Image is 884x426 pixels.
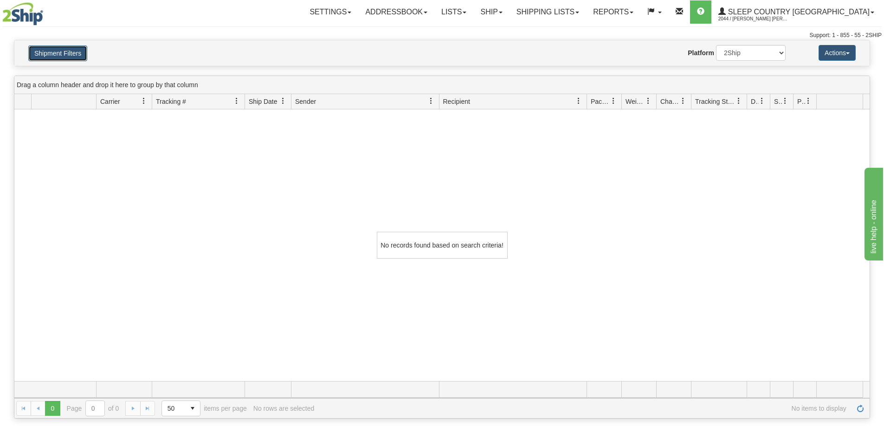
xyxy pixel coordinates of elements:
a: Settings [303,0,358,24]
a: Pickup Status filter column settings [800,93,816,109]
a: Weight filter column settings [640,93,656,109]
div: grid grouping header [14,76,870,94]
a: Ship Date filter column settings [275,93,291,109]
a: Sender filter column settings [423,93,439,109]
span: Charge [660,97,680,106]
a: Tracking # filter column settings [229,93,245,109]
label: Platform [688,48,714,57]
a: Tracking Status filter column settings [731,93,747,109]
span: 2044 / [PERSON_NAME] [PERSON_NAME] [718,14,788,24]
a: Lists [434,0,473,24]
a: Carrier filter column settings [136,93,152,109]
a: Shipment Issues filter column settings [777,93,793,109]
span: select [185,401,200,416]
span: Tracking Status [695,97,736,106]
span: Page 0 [45,401,60,416]
div: No rows are selected [253,405,315,412]
img: logo2044.jpg [2,2,43,25]
span: Tracking # [156,97,186,106]
div: No records found based on search criteria! [377,232,508,259]
span: Shipment Issues [774,97,782,106]
a: Recipient filter column settings [571,93,587,109]
a: Refresh [853,401,868,416]
span: Weight [626,97,645,106]
span: Page sizes drop down [161,401,200,416]
span: Carrier [100,97,120,106]
a: Addressbook [358,0,434,24]
span: Pickup Status [797,97,805,106]
span: Packages [591,97,610,106]
span: Recipient [443,97,470,106]
a: Shipping lists [510,0,586,24]
a: Delivery Status filter column settings [754,93,770,109]
iframe: chat widget [863,165,883,260]
span: Delivery Status [751,97,759,106]
a: Sleep Country [GEOGRAPHIC_DATA] 2044 / [PERSON_NAME] [PERSON_NAME] [711,0,881,24]
div: live help - online [7,6,86,17]
a: Charge filter column settings [675,93,691,109]
a: Packages filter column settings [606,93,621,109]
a: Ship [473,0,509,24]
span: Ship Date [249,97,277,106]
span: 50 [168,404,180,413]
a: Reports [586,0,640,24]
span: Sleep Country [GEOGRAPHIC_DATA] [726,8,870,16]
span: No items to display [321,405,846,412]
button: Shipment Filters [28,45,87,61]
button: Actions [819,45,856,61]
span: Page of 0 [67,401,119,416]
span: Sender [295,97,316,106]
span: items per page [161,401,247,416]
div: Support: 1 - 855 - 55 - 2SHIP [2,32,882,39]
